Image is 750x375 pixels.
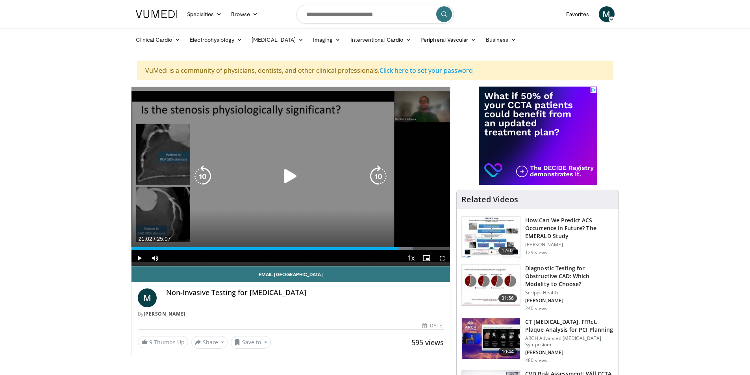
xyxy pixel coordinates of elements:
a: 12:02 How Can We Predict ACS Occurrence in Future? The EMERALD Study [PERSON_NAME] 129 views [461,216,614,258]
button: Save to [231,336,271,349]
video-js: Video Player [131,87,450,266]
a: [PERSON_NAME] [144,310,185,317]
a: 9 Thumbs Up [138,336,188,348]
span: / [154,236,156,242]
a: Specialties [182,6,227,22]
span: 9 [149,338,152,346]
div: Progress Bar [131,247,450,250]
h3: How Can We Predict ACS Occurrence in Future? The EMERALD Study [525,216,614,240]
button: Play [131,250,147,266]
p: 240 views [525,305,547,312]
div: By [138,310,444,318]
button: Enable picture-in-picture mode [419,250,434,266]
span: 21:02 [139,236,152,242]
a: Interventional Cardio [346,32,416,48]
a: Click here to set your password [380,66,473,75]
span: 595 views [411,338,444,347]
a: Clinical Cardio [131,32,185,48]
p: ARCH Advanced [MEDICAL_DATA] Symposium [525,335,614,348]
a: Email [GEOGRAPHIC_DATA] [131,266,450,282]
p: [PERSON_NAME] [525,349,614,356]
input: Search topics, interventions [296,5,454,24]
img: 9c8ef2a9-62c0-43e6-b80c-998305ca4029.150x105_q85_crop-smart_upscale.jpg [462,265,520,306]
a: Browse [226,6,263,22]
a: Electrophysiology [185,32,247,48]
img: c1d4975e-bb9a-4212-93f4-029552a5e728.150x105_q85_crop-smart_upscale.jpg [462,217,520,258]
button: Share [191,336,228,349]
span: 10:44 [498,348,517,356]
p: Scripps Health [525,290,614,296]
a: M [599,6,615,22]
span: 25:07 [157,236,170,242]
p: 480 views [525,357,547,364]
a: 31:56 Diagnostic Testing for Obstructive CAD: Which Modality to Choose? Scripps Health [PERSON_NA... [461,264,614,312]
button: Playback Rate [403,250,419,266]
a: [MEDICAL_DATA] [247,32,308,48]
h4: Non-Invasive Testing for [MEDICAL_DATA] [166,288,444,297]
p: [PERSON_NAME] [525,242,614,248]
div: [DATE] [422,322,444,329]
iframe: Advertisement [479,87,597,185]
span: 12:02 [498,247,517,255]
button: Fullscreen [434,250,450,266]
a: Imaging [308,32,346,48]
h4: Related Videos [461,195,518,204]
a: Business [481,32,521,48]
a: 10:44 CT [MEDICAL_DATA], FFRct, Plaque Analysis for PCI Planning ARCH Advanced [MEDICAL_DATA] Sym... [461,318,614,364]
img: 6fa56215-9cda-4cfd-b30a-ebdda1e98c27.150x105_q85_crop-smart_upscale.jpg [462,318,520,359]
span: 31:56 [498,294,517,302]
a: M [138,288,157,307]
h3: CT [MEDICAL_DATA], FFRct, Plaque Analysis for PCI Planning [525,318,614,334]
p: [PERSON_NAME] [525,297,614,304]
a: Peripheral Vascular [416,32,481,48]
p: 129 views [525,249,547,256]
div: VuMedi is a community of physicians, dentists, and other clinical professionals. [137,61,613,80]
img: VuMedi Logo [136,10,178,18]
h3: Diagnostic Testing for Obstructive CAD: Which Modality to Choose? [525,264,614,288]
button: Mute [147,250,163,266]
a: Favorites [561,6,594,22]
